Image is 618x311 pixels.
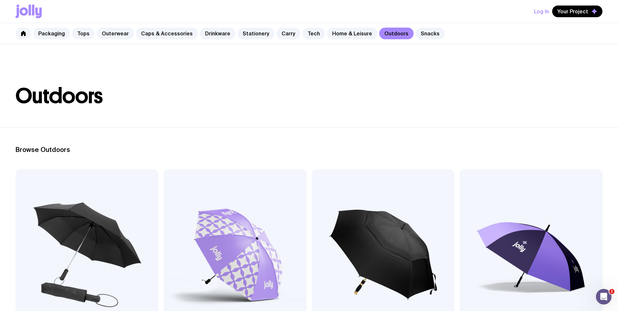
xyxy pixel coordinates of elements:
span: Your Project [557,8,588,15]
iframe: Intercom live chat [596,289,612,305]
a: Caps & Accessories [136,28,198,39]
a: Home & Leisure [327,28,377,39]
a: Outdoors [379,28,414,39]
button: Your Project [552,6,602,17]
a: Drinkware [200,28,236,39]
a: Snacks [416,28,445,39]
a: Tops [72,28,95,39]
a: Carry [276,28,300,39]
span: 1 [609,289,614,294]
a: Tech [302,28,325,39]
a: Packaging [33,28,70,39]
button: Log In [534,6,549,17]
h2: Browse Outdoors [16,146,602,154]
a: Outerwear [97,28,134,39]
h1: Outdoors [16,86,602,106]
a: Stationery [237,28,274,39]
